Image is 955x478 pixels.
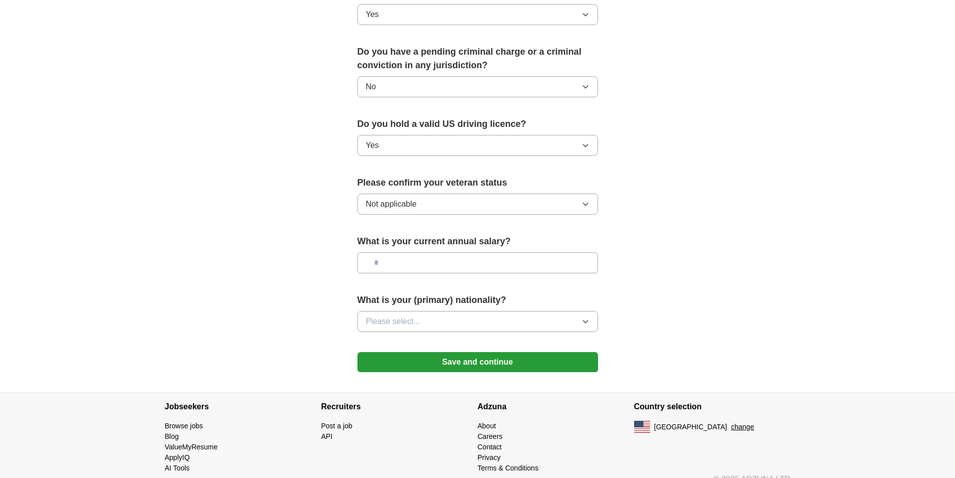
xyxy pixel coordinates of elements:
button: Not applicable [357,194,598,215]
button: Please select... [357,311,598,332]
a: Browse jobs [165,422,203,430]
a: ValueMyResume [165,443,218,451]
a: AI Tools [165,464,190,472]
a: Privacy [478,453,501,461]
span: Please select... [366,315,421,328]
label: What is your current annual salary? [357,235,598,248]
span: Yes [366,9,379,21]
img: US flag [634,421,650,433]
h4: Country selection [634,393,791,421]
span: Not applicable [366,198,417,210]
a: Careers [478,432,503,440]
label: Do you hold a valid US driving licence? [357,117,598,131]
a: Post a job [321,422,352,430]
a: ApplyIQ [165,453,190,461]
button: change [731,422,754,432]
span: Yes [366,139,379,151]
button: Save and continue [357,352,598,372]
span: No [366,81,376,93]
a: Blog [165,432,179,440]
a: API [321,432,333,440]
a: About [478,422,496,430]
label: Please confirm your veteran status [357,176,598,190]
label: What is your (primary) nationality? [357,293,598,307]
button: No [357,76,598,97]
button: Yes [357,135,598,156]
span: [GEOGRAPHIC_DATA] [654,422,727,432]
button: Yes [357,4,598,25]
label: Do you have a pending criminal charge or a criminal conviction in any jurisdiction? [357,45,598,72]
a: Terms & Conditions [478,464,538,472]
a: Contact [478,443,502,451]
